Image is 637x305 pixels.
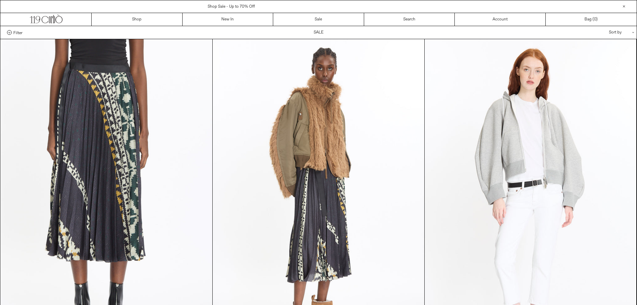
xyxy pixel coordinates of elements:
[92,13,183,26] a: Shop
[594,17,596,22] span: 0
[183,13,274,26] a: New In
[594,16,598,22] span: )
[455,13,546,26] a: Account
[273,13,364,26] a: Sale
[364,13,455,26] a: Search
[208,4,255,9] a: Shop Sale - Up to 70% Off
[546,13,637,26] a: Bag ()
[13,30,22,35] span: Filter
[570,26,630,39] div: Sort by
